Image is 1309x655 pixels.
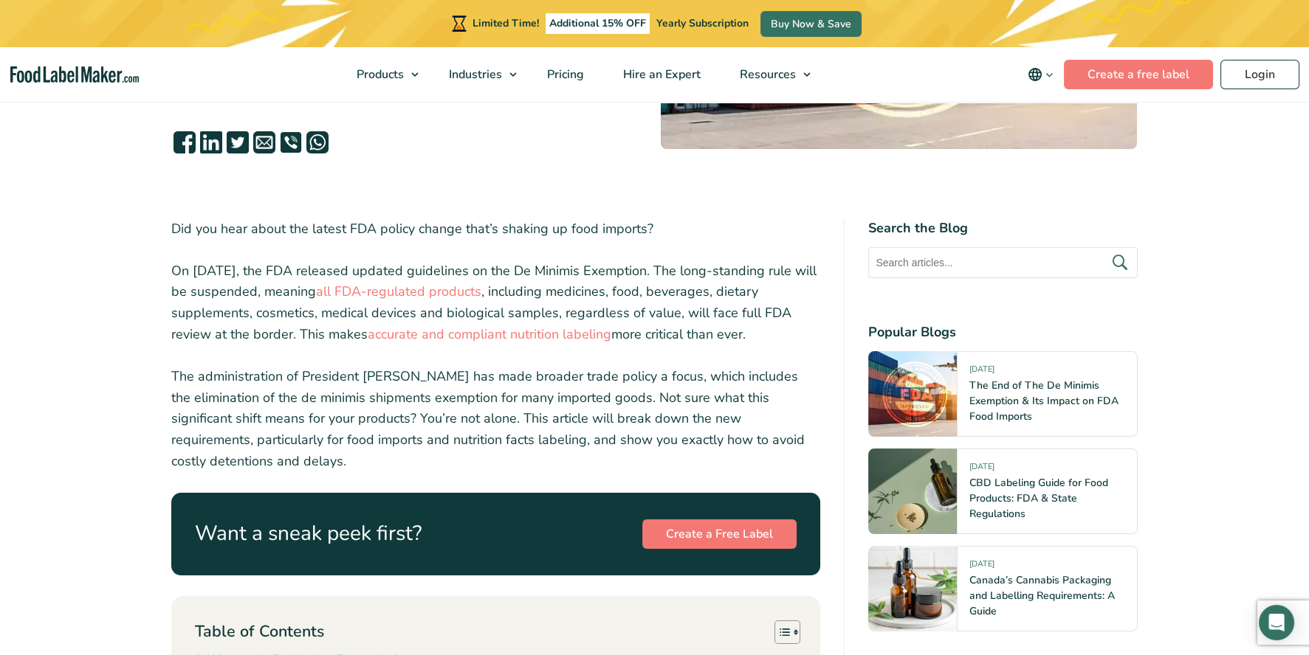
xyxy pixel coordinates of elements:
a: all FDA-regulated products [316,283,481,300]
p: The administration of President [PERSON_NAME] has made broader trade policy a focus, which includ... [171,366,821,472]
p: Did you hear about the latest FDA policy change that’s shaking up food imports? [171,218,821,240]
p: Table of Contents [195,620,324,643]
a: accurate and compliant nutrition labeling [368,325,611,343]
p: On [DATE], the FDA released updated guidelines on the De Minimis Exemption. The long-standing rul... [171,260,821,345]
span: [DATE] [969,558,994,575]
span: Hire an Expert [619,66,702,83]
a: Products [337,47,426,102]
a: CBD Labeling Guide for Food Products: FDA & State Regulations [969,476,1108,521]
h4: Search the Blog [868,218,1138,238]
span: [DATE] [969,364,994,381]
span: Yearly Subscription [656,16,749,30]
a: Canada’s Cannabis Packaging and Labelling Requirements: A Guide [969,573,1115,618]
input: Search articles... [868,247,1138,278]
a: Create a free label [1064,60,1213,89]
span: Resources [735,66,797,83]
a: Create a Free Label [642,519,797,549]
a: The End of The De Minimis Exemption & Its Impact on FDA Food Imports [969,378,1119,423]
a: Resources [721,47,818,102]
span: Products [352,66,405,83]
span: Limited Time! [473,16,539,30]
a: Industries [430,47,524,102]
span: [DATE] [969,461,994,478]
div: Open Intercom Messenger [1259,605,1294,640]
span: Additional 15% OFF [546,13,650,34]
a: Toggle Table of Content [763,620,797,645]
a: Pricing [528,47,600,102]
a: Buy Now & Save [760,11,862,37]
a: Login [1220,60,1299,89]
span: Industries [444,66,504,83]
span: Pricing [543,66,585,83]
h4: Popular Blogs [868,322,1138,342]
a: Hire an Expert [604,47,717,102]
p: Want a sneak peek first? [195,517,452,550]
